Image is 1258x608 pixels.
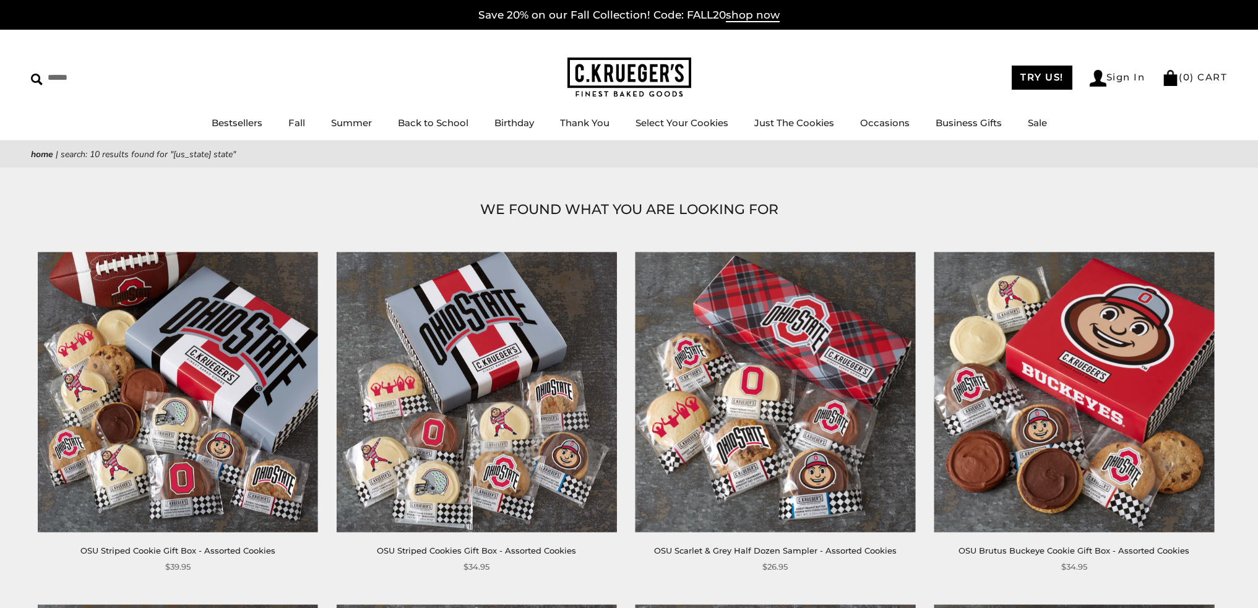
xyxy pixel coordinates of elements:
a: Fall [288,117,305,129]
a: Home [31,148,53,160]
a: (0) CART [1162,71,1227,83]
span: | [56,148,58,160]
a: Back to School [398,117,468,129]
img: OSU Striped Cookie Gift Box - Assorted Cookies [38,252,318,532]
a: Bestsellers [212,117,262,129]
a: Occasions [860,117,910,129]
span: $39.95 [165,560,191,573]
a: Sign In [1090,70,1145,87]
nav: breadcrumbs [31,147,1227,161]
a: Birthday [494,117,534,129]
img: OSU Brutus Buckeye Cookie Gift Box - Assorted Cookies [934,252,1214,532]
a: Select Your Cookies [635,117,728,129]
a: Thank You [560,117,610,129]
a: Business Gifts [936,117,1002,129]
a: OSU Scarlet & Grey Half Dozen Sampler - Assorted Cookies [654,546,897,555]
input: Search [31,68,178,87]
span: $34.95 [463,560,489,573]
img: Account [1090,70,1106,87]
a: TRY US! [1012,66,1072,90]
a: Sale [1028,117,1047,129]
span: $26.95 [762,560,788,573]
span: Search: 10 results found for "[US_STATE] state" [61,148,236,160]
span: 0 [1183,71,1191,83]
a: Just The Cookies [754,117,834,129]
h1: WE FOUND WHAT YOU ARE LOOKING FOR [50,199,1208,221]
img: Bag [1162,70,1179,86]
span: shop now [726,9,780,22]
img: OSU Striped Cookies Gift Box - Assorted Cookies [337,252,617,532]
a: OSU Striped Cookies Gift Box - Assorted Cookies [377,546,576,555]
a: Save 20% on our Fall Collection! Code: FALL20shop now [478,9,780,22]
a: Summer [331,117,372,129]
img: Search [31,74,43,85]
a: OSU Striped Cookie Gift Box - Assorted Cookies [80,546,275,555]
img: OSU Scarlet & Grey Half Dozen Sampler - Assorted Cookies [635,252,915,532]
span: $34.95 [1061,560,1087,573]
a: OSU Brutus Buckeye Cookie Gift Box - Assorted Cookies [959,546,1189,555]
img: C.KRUEGER'S [567,58,691,98]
